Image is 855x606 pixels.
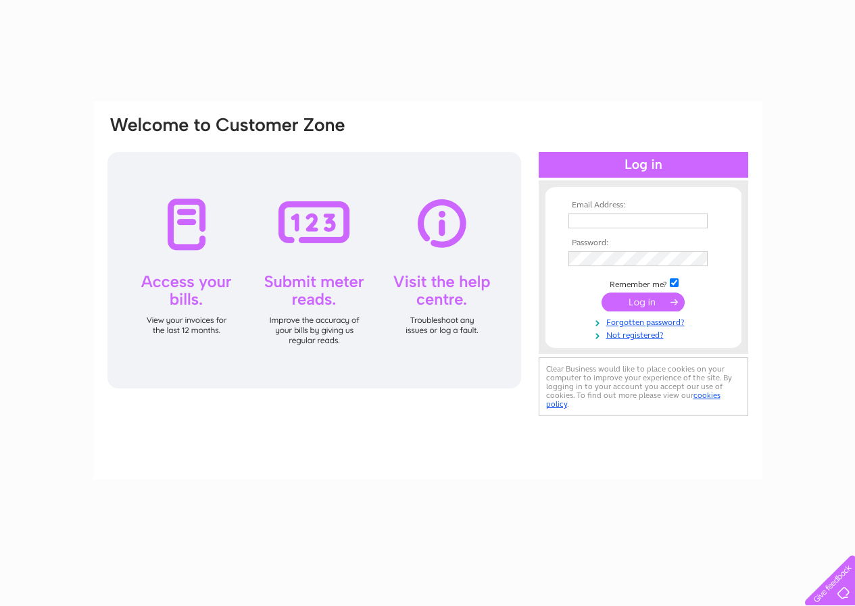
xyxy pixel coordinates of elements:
[568,328,722,340] a: Not registered?
[539,357,748,416] div: Clear Business would like to place cookies on your computer to improve your experience of the sit...
[565,276,722,290] td: Remember me?
[565,201,722,210] th: Email Address:
[546,390,720,409] a: cookies policy
[565,238,722,248] th: Password:
[568,315,722,328] a: Forgotten password?
[602,293,685,311] input: Submit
